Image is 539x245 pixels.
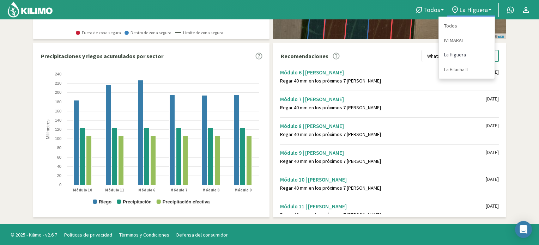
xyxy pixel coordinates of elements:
text: Módulo 11 [105,188,124,192]
div: Regar 40 mm en los próximos 7 [PERSON_NAME] [280,105,486,111]
div: Regar 40 mm en los próximos 7 [PERSON_NAME] [280,212,486,218]
div: Módulo 8 | [PERSON_NAME] [280,123,486,129]
text: 40 [57,164,61,169]
text: Módulo 10 [73,188,92,192]
div: [DATE] [486,149,499,155]
text: 0 [59,183,61,187]
span: Dentro de zona segura [125,30,171,35]
div: [DATE] [486,203,499,209]
div: Módulo 11 | [PERSON_NAME] [280,203,486,210]
text: 60 [57,155,61,159]
p: Recomendaciones [281,52,328,60]
text: 140 [55,118,61,122]
div: Módulo 9 | [PERSON_NAME] [280,149,486,156]
span: © 2025 - Kilimo - v2.6.7 [7,231,61,239]
text: Riego [99,199,111,204]
text: 240 [55,72,61,76]
span: Fuera de zona segura [76,30,121,35]
a: Términos y Condiciones [119,232,169,238]
span: Todos [423,6,440,13]
a: Todos [439,19,495,33]
text: Precipitación efectiva [163,199,210,204]
div: Regar 40 mm en los próximos 7 [PERSON_NAME] [280,131,486,137]
text: 200 [55,90,61,94]
text: Módulo 6 [138,188,155,192]
text: 80 [57,146,61,150]
text: 20 [57,173,61,178]
text: 160 [55,109,61,113]
text: 180 [55,100,61,104]
span: La Higuera [459,6,488,13]
text: Módulo 9 [235,188,252,192]
img: Kilimo [7,1,53,18]
div: Regar 40 mm en los próximos 7 [PERSON_NAME] [280,78,486,84]
text: Módulo 8 [202,188,219,192]
a: Esri [497,34,504,38]
text: 220 [55,81,61,85]
text: 120 [55,127,61,131]
div: Módulo 10 | [PERSON_NAME] [280,176,486,183]
a: IVI MARAI [439,33,495,48]
div: Regar 40 mm en los próximos 7 [PERSON_NAME] [280,158,486,164]
div: Módulo 6 | [PERSON_NAME] [280,69,486,76]
text: Precipitación [123,199,152,204]
p: Precipitaciones y riegos acumulados por sector [41,52,163,60]
text: Milímetros [46,120,50,139]
div: Regar 40 mm en los próximos 7 [PERSON_NAME] [280,185,486,191]
a: La Higuera [439,48,495,62]
div: Open Intercom Messenger [515,221,532,238]
text: Módulo 7 [170,188,187,192]
span: Límite de zona segura [175,30,223,35]
a: Defensa del consumidor [176,232,228,238]
div: Módulo 7 | [PERSON_NAME] [280,96,486,103]
text: 100 [55,136,61,141]
div: [DATE] [486,176,499,182]
div: [DATE] [486,96,499,102]
div: [DATE] [486,123,499,129]
a: La Hilacha II [439,62,495,77]
a: Políticas de privacidad [64,232,112,238]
